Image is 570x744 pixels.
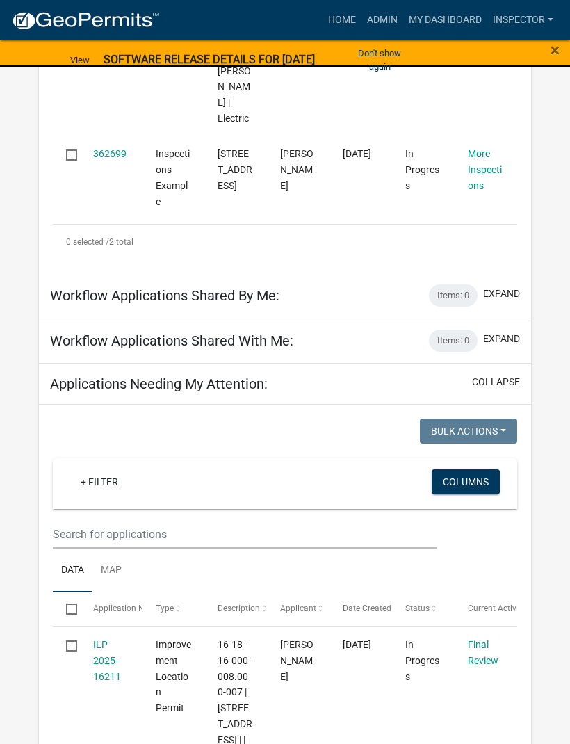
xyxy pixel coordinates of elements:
datatable-header-cell: Date Created [329,592,392,626]
div: 2 total [53,225,517,259]
datatable-header-cell: Status [392,592,455,626]
span: Status [405,604,430,613]
span: Tim Kramer [280,148,313,191]
span: In Progress [405,639,439,682]
button: Bulk Actions [420,419,517,444]
a: + Filter [70,469,129,494]
a: ILP-2025-16211 [93,639,121,682]
datatable-header-cell: Description [204,592,267,626]
button: Columns [432,469,500,494]
h5: Applications Needing My Attention: [50,375,268,392]
datatable-header-cell: Type [142,592,204,626]
button: expand [483,332,520,346]
input: Search for applications [53,520,437,549]
span: 01/10/2025 [343,148,371,159]
span: 09/15/2025 [343,639,371,650]
a: Admin [361,7,403,33]
a: Inspector [487,7,559,33]
a: More Inspections [468,148,502,191]
button: collapse [472,375,520,389]
a: View [65,49,95,72]
a: Final Review [468,639,498,666]
span: Sarah Eckert [280,639,313,682]
span: In Progress [405,148,439,191]
span: Current Activity [468,604,526,613]
datatable-header-cell: Select [53,592,79,626]
div: Items: 0 [429,284,478,307]
datatable-header-cell: Current Activity [455,592,517,626]
a: 362699 [93,148,127,159]
span: × [551,40,560,60]
button: expand [483,286,520,301]
a: Map [92,549,130,593]
button: Close [551,42,560,58]
span: Date Created [343,604,391,613]
span: Inspections Example [156,148,190,207]
datatable-header-cell: Application Number [79,592,142,626]
strong: SOFTWARE RELEASE DETAILS FOR [DATE] [104,53,315,66]
h5: Workflow Applications Shared With Me: [50,332,293,349]
span: 0 selected / [66,237,109,247]
div: Items: 0 [429,330,478,352]
span: Improvement Location Permit [156,639,191,713]
a: Data [53,549,92,593]
button: Don't show again [343,42,417,78]
a: Home [323,7,361,33]
span: Description [218,604,260,613]
span: 2526 N CO RD 860 E [218,148,252,191]
datatable-header-cell: Applicant [267,592,329,626]
span: Applicant [280,604,316,613]
span: Type [156,604,174,613]
span: Application Number [93,604,169,613]
h5: Workflow Applications Shared By Me: [50,287,279,304]
a: My Dashboard [403,7,487,33]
